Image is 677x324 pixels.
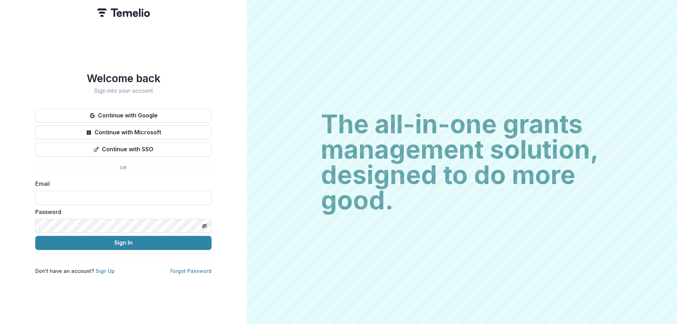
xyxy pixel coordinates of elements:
label: Password [35,208,207,216]
p: Don't have an account? [35,267,115,275]
h1: Welcome back [35,72,212,85]
label: Email [35,179,207,188]
a: Forgot Password [170,268,212,274]
button: Continue with Microsoft [35,126,212,140]
button: Continue with Google [35,109,212,123]
button: Continue with SSO [35,142,212,157]
img: Temelio [97,8,150,17]
button: Sign In [35,236,212,250]
button: Toggle password visibility [199,220,210,232]
a: Sign Up [96,268,115,274]
h2: Sign into your account [35,87,212,94]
